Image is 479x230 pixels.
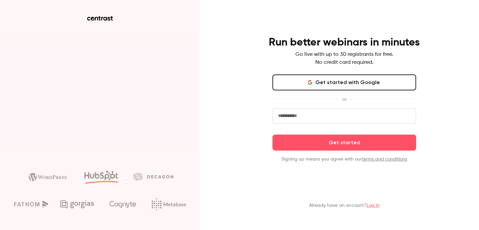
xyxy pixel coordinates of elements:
button: Get started with Google [272,74,416,90]
h4: Run better webinars in minutes [269,36,420,49]
p: Already have an account? [309,202,380,209]
img: decagon [133,173,173,180]
span: or [339,96,350,103]
p: Go live with up to 30 registrants for free. No credit card required. [295,51,393,66]
button: Get started [272,135,416,151]
p: Signing up means you agree with our [272,156,416,163]
a: terms and conditions [362,157,407,162]
a: Log in [367,203,380,208]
